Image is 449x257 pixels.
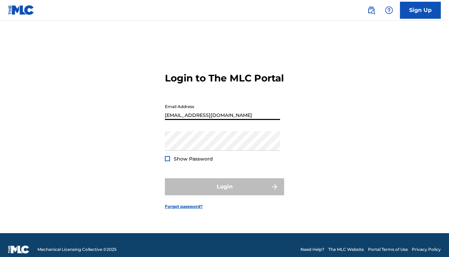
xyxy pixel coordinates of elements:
a: Need Help? [300,246,324,253]
img: help [385,6,393,14]
a: Portal Terms of Use [368,246,408,253]
span: Mechanical Licensing Collective © 2025 [37,246,117,253]
a: Forgot password? [165,203,203,210]
h3: Login to The MLC Portal [165,72,284,84]
iframe: Chat Widget [415,224,449,257]
div: Help [382,3,396,17]
a: Sign Up [400,2,441,19]
a: Privacy Policy [412,246,441,253]
a: Public Search [365,3,378,17]
img: search [367,6,375,14]
img: MLC Logo [8,5,34,15]
span: Show Password [174,156,213,162]
a: The MLC Website [328,246,364,253]
img: logo [8,245,29,254]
